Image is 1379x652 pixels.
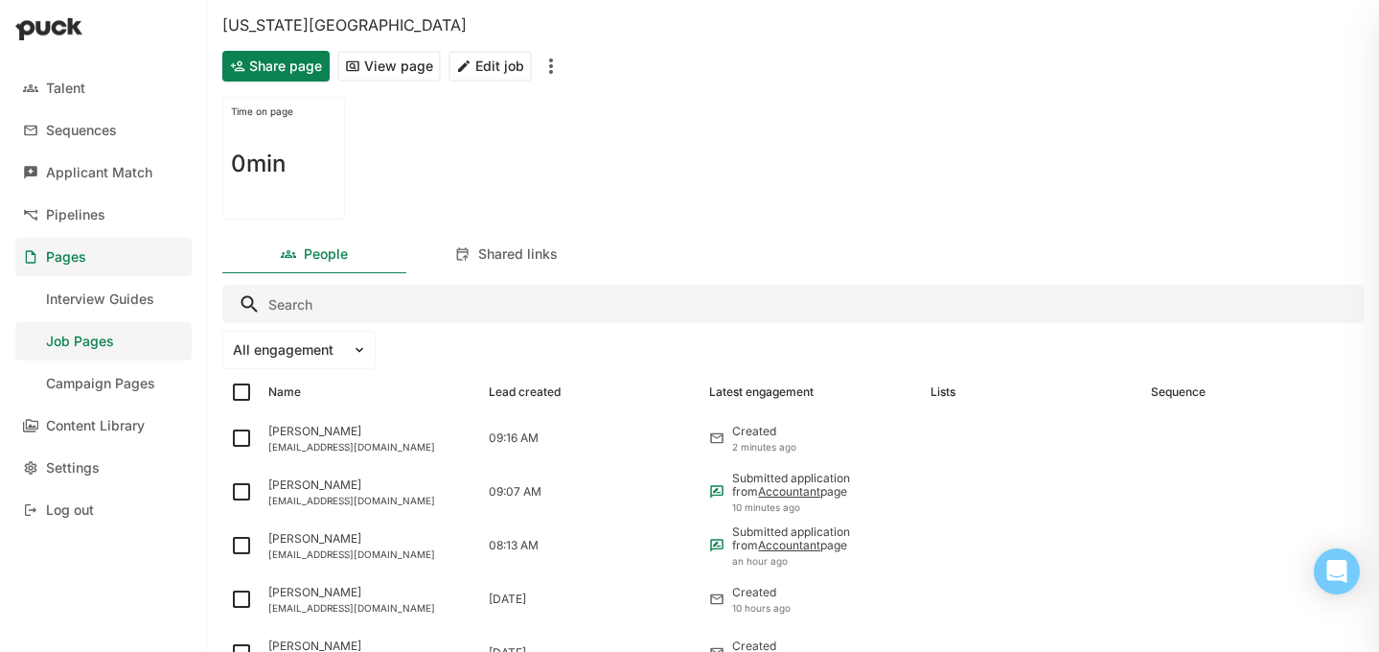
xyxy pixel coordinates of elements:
[46,418,145,434] div: Content Library
[46,249,86,266] div: Pages
[15,153,192,192] a: Applicant Match
[732,525,914,553] div: Submitted application from page
[222,285,1364,323] input: Search
[222,51,330,81] button: Share page
[268,425,473,438] div: [PERSON_NAME]
[732,586,791,599] div: Created
[268,495,473,506] div: [EMAIL_ADDRESS][DOMAIN_NAME]
[931,385,955,399] div: Lists
[489,539,539,552] div: 08:13 AM
[268,548,473,560] div: [EMAIL_ADDRESS][DOMAIN_NAME]
[15,69,192,107] a: Talent
[231,152,286,175] h1: 0min
[732,441,796,453] div: 2 minutes ago
[489,431,539,445] div: 09:16 AM
[1151,385,1206,399] div: Sequence
[46,502,94,519] div: Log out
[758,538,820,552] a: Accountant
[337,51,441,81] button: View page
[540,51,563,81] button: More options
[489,385,561,399] div: Lead created
[448,51,532,81] button: Edit job
[732,425,796,438] div: Created
[304,246,348,263] div: People
[15,322,192,361] a: Job Pages
[478,246,558,263] div: Shared links
[46,123,117,139] div: Sequences
[222,14,1364,35] div: [US_STATE][GEOGRAPHIC_DATA]
[15,111,192,150] a: Sequences
[46,165,152,181] div: Applicant Match
[46,460,100,477] div: Settings
[231,105,336,117] div: Time on page
[268,385,301,399] div: Name
[732,472,914,500] div: Submitted application from page
[46,376,155,392] div: Campaign Pages
[46,207,105,223] div: Pipelines
[1314,548,1360,594] div: Open Intercom Messenger
[732,602,791,614] div: 10 hours ago
[268,478,473,492] div: [PERSON_NAME]
[15,407,192,445] a: Content Library
[46,334,114,350] div: Job Pages
[268,586,473,599] div: [PERSON_NAME]
[268,532,473,546] div: [PERSON_NAME]
[15,449,192,487] a: Settings
[732,501,914,513] div: 10 minutes ago
[268,602,473,614] div: [EMAIL_ADDRESS][DOMAIN_NAME]
[15,196,192,234] a: Pipelines
[15,238,192,276] a: Pages
[15,280,192,318] a: Interview Guides
[732,555,914,567] div: an hour ago
[489,593,526,606] div: [DATE]
[709,385,814,399] div: Latest engagement
[46,81,85,97] div: Talent
[489,485,541,499] div: 09:07 AM
[268,441,473,453] div: [EMAIL_ADDRESS][DOMAIN_NAME]
[758,484,820,499] a: Accountant
[15,364,192,403] a: Campaign Pages
[46,291,154,308] div: Interview Guides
